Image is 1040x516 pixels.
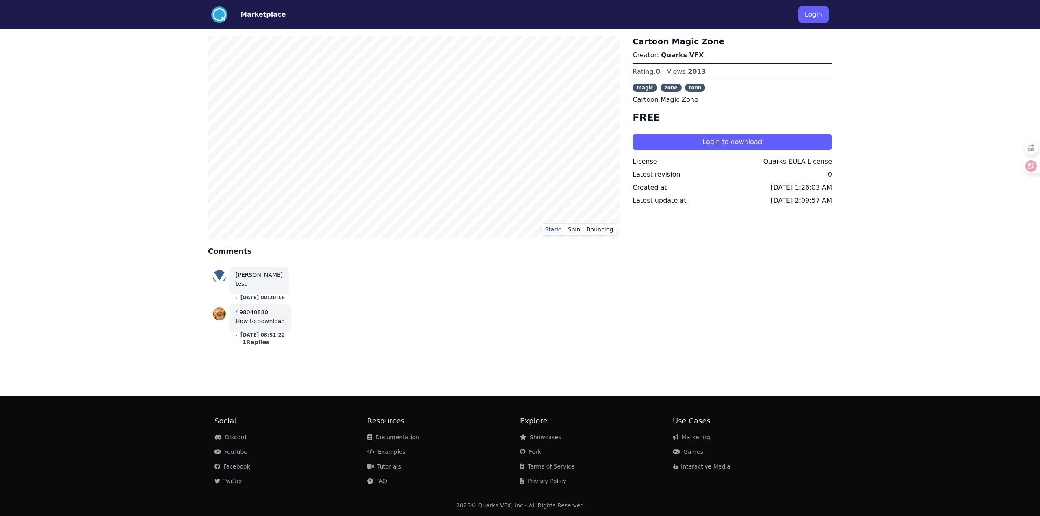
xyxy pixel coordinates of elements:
span: toon [685,84,706,92]
div: Latest revision [633,170,680,179]
small: . [236,332,237,338]
h4: FREE [633,111,832,124]
p: Creator: [633,50,832,60]
button: Login [798,6,829,23]
p: Cartoon Magic Zone [633,95,832,105]
a: Login [798,3,829,26]
button: [DATE] 08:51:22 [240,332,285,338]
a: Login to download [633,138,832,146]
a: Tutorials [367,463,401,470]
span: 0 [656,68,660,76]
a: Marketplace [227,10,286,19]
a: Discord [214,434,247,440]
a: 498040880 [236,309,268,315]
a: [PERSON_NAME] [236,272,283,278]
a: Twitter [214,478,243,484]
div: [DATE] 2:09:57 AM [771,196,832,205]
a: Interactive Media [673,463,730,470]
a: FAQ [367,478,387,484]
a: Documentation [367,434,419,440]
button: Login to download [633,134,832,150]
a: Quarks VFX [661,51,704,59]
div: Rating: [633,67,660,77]
div: Quarks EULA License [763,157,832,166]
button: Bouncing [583,223,616,235]
button: Marketplace [240,10,286,19]
a: Fork [520,449,541,455]
div: test [236,280,283,288]
div: How to download [236,317,285,325]
div: [DATE] 1:26:03 AM [771,183,832,192]
div: 2025 © Quarks VFX, Inc - All Rights Reserved [456,501,584,510]
img: profile [213,270,226,283]
a: Privacy Policy [520,478,566,484]
h2: Explore [520,415,673,427]
h2: Use Cases [673,415,825,427]
div: Views: [667,67,706,77]
a: Showcases [520,434,561,440]
h4: Comments [208,246,620,257]
div: Latest update at [633,196,686,205]
h2: Resources [367,415,520,427]
small: . [236,295,237,300]
button: [DATE] 00:20:16 [240,294,285,301]
h2: Social [214,415,367,427]
div: Created at [633,183,667,192]
div: 1 Replies [236,338,276,346]
span: zone [661,84,682,92]
div: License [633,157,657,166]
button: Spin [565,223,584,235]
img: profile [213,307,226,320]
a: Terms of Service [520,463,574,470]
a: Examples [367,449,405,455]
a: Games [673,449,703,455]
h3: Cartoon Magic Zone [633,36,832,47]
a: Facebook [214,463,250,470]
span: 2013 [688,68,706,76]
div: 0 [828,170,832,179]
button: Static [542,223,564,235]
span: magic [633,84,657,92]
a: Marketing [673,434,710,440]
a: YouTube [214,449,247,455]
